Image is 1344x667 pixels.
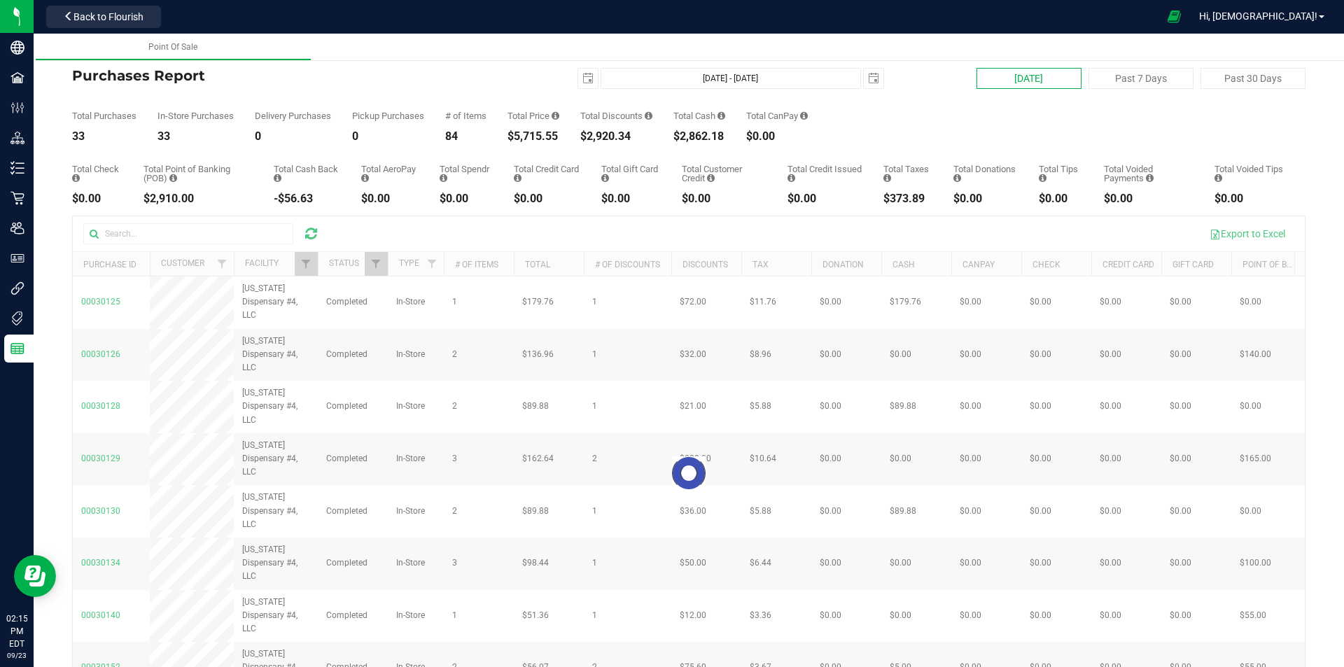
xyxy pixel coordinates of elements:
[10,221,24,235] inline-svg: Users
[10,281,24,295] inline-svg: Integrations
[6,650,27,661] p: 09/23
[580,131,652,142] div: $2,920.34
[352,111,424,120] div: Pickup Purchases
[274,193,340,204] div: -$56.63
[953,174,961,183] i: Sum of all round-up-to-next-dollar total price adjustments for all purchases in the date range.
[255,131,331,142] div: 0
[72,131,136,142] div: 33
[883,164,932,183] div: Total Taxes
[746,111,808,120] div: Total CanPay
[148,42,197,52] span: Point Of Sale
[440,193,493,204] div: $0.00
[361,164,419,183] div: Total AeroPay
[645,111,652,120] i: Sum of the discount values applied to the all purchases in the date range.
[673,111,725,120] div: Total Cash
[717,111,725,120] i: Sum of the successful, non-voided cash payment transactions for all purchases in the date range. ...
[800,111,808,120] i: Sum of the successful, non-voided CanPay payment transactions for all purchases in the date range.
[352,131,424,142] div: 0
[953,193,1018,204] div: $0.00
[1146,174,1154,183] i: Sum of all voided payment transaction amounts, excluding tips and transaction fees, for all purch...
[1039,193,1082,204] div: $0.00
[72,68,483,83] h4: Purchases Report
[552,111,559,120] i: Sum of the total prices of all purchases in the date range.
[14,555,56,597] iframe: Resource center
[10,311,24,325] inline-svg: Tags
[10,161,24,175] inline-svg: Inventory
[707,174,715,183] i: Sum of the successful, non-voided payments using account credit for all purchases in the date range.
[673,131,725,142] div: $2,862.18
[787,164,862,183] div: Total Credit Issued
[73,11,143,22] span: Back to Flourish
[10,71,24,85] inline-svg: Facilities
[1199,10,1317,22] span: Hi, [DEMOGRAPHIC_DATA]!
[883,174,891,183] i: Sum of the total taxes for all purchases in the date range.
[274,174,281,183] i: Sum of the cash-back amounts from rounded-up electronic payments for all purchases in the date ra...
[1039,174,1046,183] i: Sum of all tips added to successful, non-voided payments for all purchases in the date range.
[10,342,24,356] inline-svg: Reports
[601,193,661,204] div: $0.00
[1214,164,1284,183] div: Total Voided Tips
[255,111,331,120] div: Delivery Purchases
[6,612,27,650] p: 02:15 PM EDT
[72,193,122,204] div: $0.00
[10,191,24,205] inline-svg: Retail
[143,164,253,183] div: Total Point of Banking (POB)
[514,164,580,183] div: Total Credit Card
[440,174,447,183] i: Sum of the successful, non-voided Spendr payment transactions for all purchases in the date range.
[361,193,419,204] div: $0.00
[507,111,559,120] div: Total Price
[578,69,598,88] span: select
[10,41,24,55] inline-svg: Company
[1200,68,1305,89] button: Past 30 Days
[1104,193,1193,204] div: $0.00
[682,193,766,204] div: $0.00
[601,174,609,183] i: Sum of the successful, non-voided gift card payment transactions for all purchases in the date ra...
[1039,164,1082,183] div: Total Tips
[580,111,652,120] div: Total Discounts
[883,193,932,204] div: $373.89
[601,164,661,183] div: Total Gift Card
[1104,164,1193,183] div: Total Voided Payments
[682,164,766,183] div: Total Customer Credit
[10,131,24,145] inline-svg: Distribution
[143,193,253,204] div: $2,910.00
[361,174,369,183] i: Sum of the successful, non-voided AeroPay payment transactions for all purchases in the date range.
[72,174,80,183] i: Sum of the successful, non-voided check payment transactions for all purchases in the date range.
[507,131,559,142] div: $5,715.55
[787,193,862,204] div: $0.00
[1088,68,1193,89] button: Past 7 Days
[746,131,808,142] div: $0.00
[864,69,883,88] span: select
[157,131,234,142] div: 33
[10,251,24,265] inline-svg: User Roles
[157,111,234,120] div: In-Store Purchases
[1214,174,1222,183] i: Sum of all tip amounts from voided payment transactions for all purchases in the date range.
[1158,3,1190,30] span: Open Ecommerce Menu
[1214,193,1284,204] div: $0.00
[514,193,580,204] div: $0.00
[10,101,24,115] inline-svg: Configuration
[445,131,486,142] div: 84
[72,111,136,120] div: Total Purchases
[46,6,161,28] button: Back to Flourish
[514,174,521,183] i: Sum of the successful, non-voided credit card payment transactions for all purchases in the date ...
[440,164,493,183] div: Total Spendr
[787,174,795,183] i: Sum of all account credit issued for all refunds from returned purchases in the date range.
[445,111,486,120] div: # of Items
[72,164,122,183] div: Total Check
[976,68,1081,89] button: [DATE]
[953,164,1018,183] div: Total Donations
[169,174,177,183] i: Sum of the successful, non-voided point-of-banking payment transactions, both via payment termina...
[274,164,340,183] div: Total Cash Back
